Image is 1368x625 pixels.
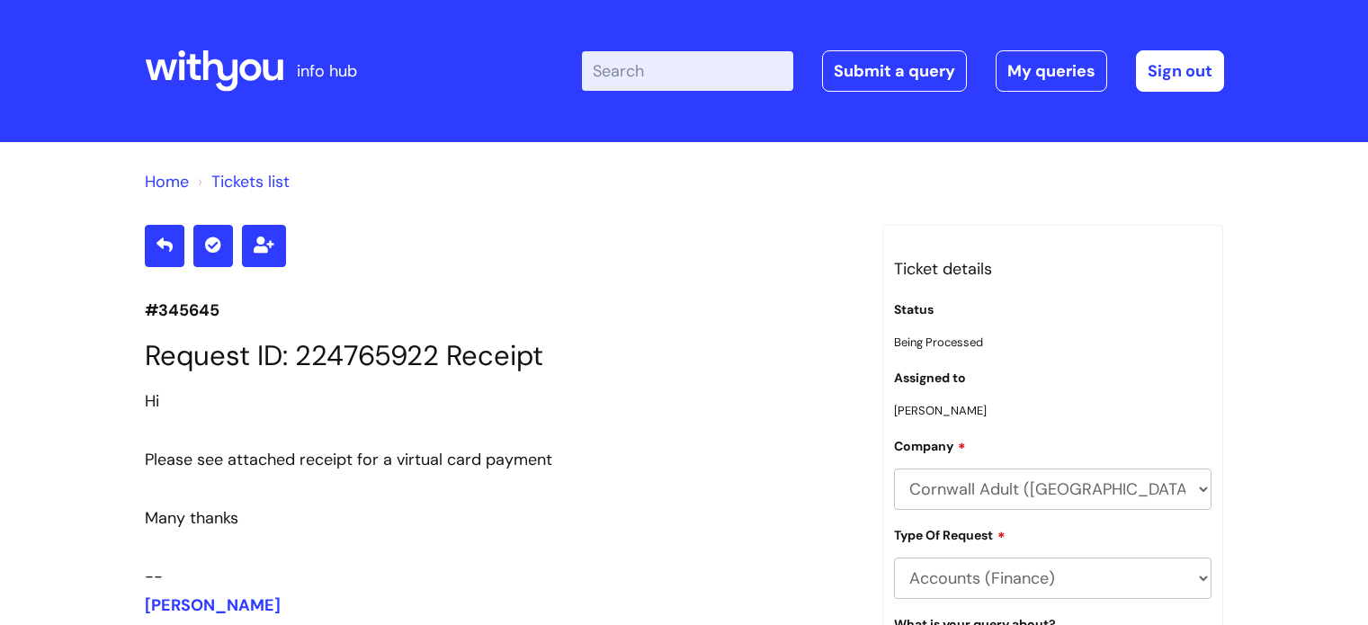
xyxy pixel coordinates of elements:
[894,525,1006,543] label: Type Of Request
[822,50,967,92] a: Submit a query
[145,387,855,415] div: Hi
[582,50,1224,92] div: | -
[145,594,281,616] b: [PERSON_NAME]
[894,254,1212,283] h3: Ticket details
[582,51,793,91] input: Search
[996,50,1107,92] a: My queries
[145,167,189,196] li: Solution home
[894,302,934,317] label: Status
[894,436,966,454] label: Company
[297,57,357,85] p: info hub
[145,504,855,532] div: Many thanks
[145,339,855,372] h1: Request ID: 224765922 Receipt
[145,566,163,587] span: --
[193,167,290,196] li: Tickets list
[145,296,855,325] p: #345645
[1136,50,1224,92] a: Sign out
[211,171,290,192] a: Tickets list
[894,332,1212,353] p: Being Processed
[145,171,189,192] a: Home
[894,400,1212,421] p: [PERSON_NAME]
[145,445,855,474] div: Please see attached receipt for a virtual card payment
[894,371,966,386] label: Assigned to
